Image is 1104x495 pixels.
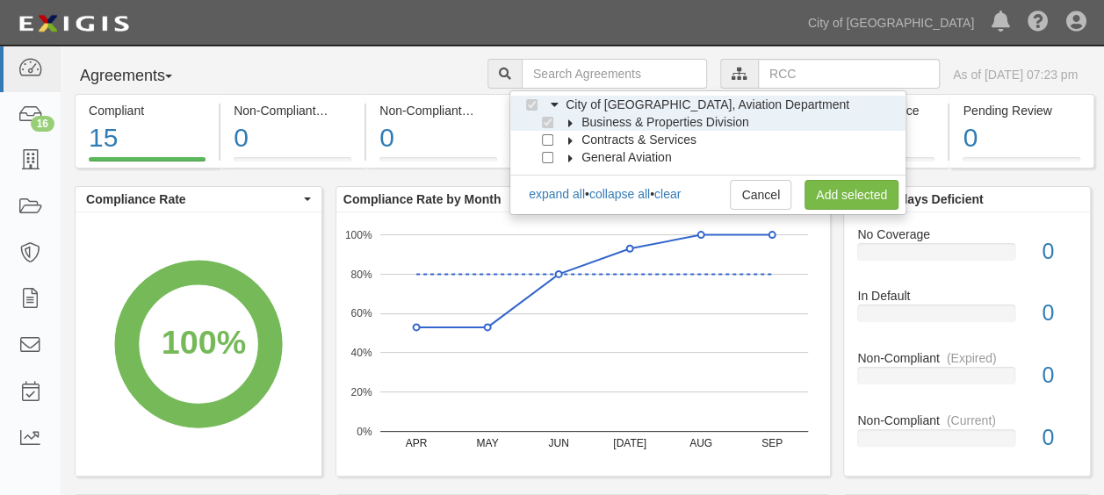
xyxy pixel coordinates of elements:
button: Compliance Rate [76,187,321,212]
a: collapse all [589,187,650,201]
img: logo-5460c22ac91f19d4615b14bd174203de0afe785f0fc80cf4dbbc73dc1793850b.png [13,8,134,39]
input: RCC [758,59,940,89]
text: 0% [357,425,372,437]
svg: A chart. [76,212,321,476]
div: 0 [379,119,497,157]
div: Pending Review [963,102,1079,119]
a: clear [654,187,681,201]
a: Non-Compliant(Expired)0 [857,349,1077,412]
div: (Current) [947,412,996,429]
svg: A chart. [336,212,830,476]
button: Agreements [75,59,206,94]
div: Non-Compliant (Current) [234,102,351,119]
span: Compliance Rate [86,190,299,208]
span: General Aviation [581,150,671,164]
a: Cancel [730,180,791,210]
a: Pending Review0 [949,157,1093,171]
div: 0 [1028,360,1090,391]
div: 0 [963,119,1079,157]
text: MAY [476,437,498,449]
div: Non-Compliant [844,412,1090,429]
a: Non-Compliant(Expired)0 [366,157,510,171]
text: 80% [350,268,372,280]
text: 40% [350,347,372,359]
a: No Coverage0 [857,226,1077,288]
div: • • [528,185,681,203]
div: As of [DATE] 07:23 pm [953,66,1078,83]
b: Compliance Rate by Month [343,192,501,206]
text: 20% [350,386,372,398]
a: Non-Compliant(Current)0 [220,157,364,171]
text: 100% [345,228,372,240]
div: 15 [89,119,206,157]
div: Non-Compliant [844,349,1090,367]
text: AUG [689,437,712,449]
div: No Coverage [844,226,1090,243]
div: Non-Compliant (Expired) [379,102,497,119]
a: Non-Compliant(Current)0 [857,412,1077,461]
text: JUN [548,437,568,449]
div: 0 [1028,422,1090,454]
b: Over 90 days Deficient [851,192,983,206]
text: [DATE] [613,437,646,449]
a: expand all [529,187,585,201]
div: In Default [844,287,1090,305]
a: Add selected [805,180,898,210]
div: 0 [1028,236,1090,268]
div: 0 [234,119,351,157]
span: City of [GEOGRAPHIC_DATA], Aviation Department [566,97,849,111]
div: Compliant [89,102,206,119]
div: 0 [1028,298,1090,329]
text: SEP [761,437,783,449]
input: Search Agreements [522,59,707,89]
div: (Current) [322,102,372,119]
span: Business & Properties Division [581,115,749,129]
text: 60% [350,307,372,319]
div: 100% [162,319,246,367]
div: (Expired) [469,102,519,119]
a: City of [GEOGRAPHIC_DATA] [799,5,983,40]
span: Contracts & Services [581,133,696,147]
a: Compliant15 [75,157,219,171]
text: APR [405,437,427,449]
div: 16 [31,116,54,132]
a: In Default0 [857,287,1077,349]
div: (Expired) [947,349,997,367]
i: Help Center - Complianz [1028,12,1049,33]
